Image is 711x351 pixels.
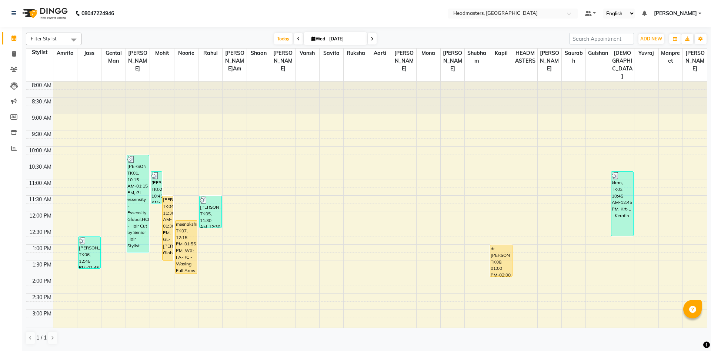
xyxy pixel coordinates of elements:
b: 08047224946 [81,3,114,24]
span: Shaan [247,49,271,58]
span: Kapil [489,49,513,58]
span: [PERSON_NAME] [441,49,464,73]
span: [PERSON_NAME]am [223,49,246,73]
span: Ruksha [344,49,367,58]
div: [PERSON_NAME], TK01, 10:15 AM-01:15 PM, GL-essensity - Essensity Global,HCL - Hair Cut by Senior ... [127,155,149,252]
span: Yuvraj [634,49,658,58]
div: 12:00 PM [28,212,53,220]
div: [PERSON_NAME], TK06, 12:45 PM-01:45 PM, HCG - Hair Cut by Senior Hair Stylist [79,237,100,268]
span: 1 / 1 [36,334,47,342]
div: [PERSON_NAME], TK04, 11:30 AM-01:30 PM, GL-[PERSON_NAME] Global [163,196,173,260]
span: Gulshan [586,49,610,58]
button: ADD NEW [638,34,664,44]
span: [PERSON_NAME] [654,10,697,17]
span: [PERSON_NAME] [271,49,295,73]
input: Search Appointment [569,33,634,44]
div: kiran, TK03, 10:45 AM-12:45 PM, Krt-L - Keratin [611,172,633,236]
span: [PERSON_NAME] [392,49,416,73]
span: [PERSON_NAME] [538,49,561,73]
div: 11:00 AM [27,179,53,187]
span: [DEMOGRAPHIC_DATA] [610,49,634,81]
div: 2:00 PM [31,277,53,285]
span: Mohit [150,49,174,58]
span: Filter Stylist [31,36,57,42]
div: dr [PERSON_NAME], TK08, 01:00 PM-02:00 PM, FT-MSG - Foot Massage [490,245,512,277]
span: Today [274,33,293,44]
span: Rahul [198,49,222,58]
div: [PERSON_NAME], TK02, 10:45 AM-11:45 AM, H-SPA - PURIFYING - Treatment based hair spa service - Oi... [151,172,161,203]
div: 10:30 AM [27,163,53,171]
span: Gental Man [101,49,125,66]
span: Wed [310,36,327,42]
div: [PERSON_NAME], TK05, 11:30 AM-12:30 PM, H-SPA - NASHI - Premium hair spa service - [GEOGRAPHIC_DATA] [200,196,221,228]
span: Noorie [174,49,198,58]
div: 3:30 PM [31,326,53,334]
span: Shubham [465,49,488,66]
div: 9:30 AM [30,130,53,138]
div: Stylist [26,49,53,56]
span: Manpreet [659,49,682,66]
span: HEADMASTERS [513,49,537,66]
div: 1:00 PM [31,245,53,252]
img: logo [19,3,70,24]
span: Vansh [296,49,319,58]
span: Jass [77,49,101,58]
span: [PERSON_NAME] [126,49,150,73]
div: 3:00 PM [31,310,53,318]
span: Savita [320,49,343,58]
span: [PERSON_NAME] [683,49,707,73]
span: Aarti [368,49,392,58]
div: 2:30 PM [31,294,53,301]
div: meenakshi, TK07, 12:15 PM-01:55 PM, WX-FA-RC - Waxing Full Arms - Premium [176,221,197,274]
div: 1:30 PM [31,261,53,269]
div: 8:00 AM [30,82,53,89]
div: 11:30 AM [27,196,53,203]
span: Saurabh [562,49,585,66]
iframe: chat widget [680,321,704,344]
div: 12:30 PM [28,228,53,236]
span: Mona [417,49,440,58]
div: 9:00 AM [30,114,53,122]
div: 8:30 AM [30,98,53,106]
span: Amrita [53,49,77,58]
span: ADD NEW [640,36,662,42]
div: 10:00 AM [27,147,53,155]
input: 2025-09-03 [327,33,364,44]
